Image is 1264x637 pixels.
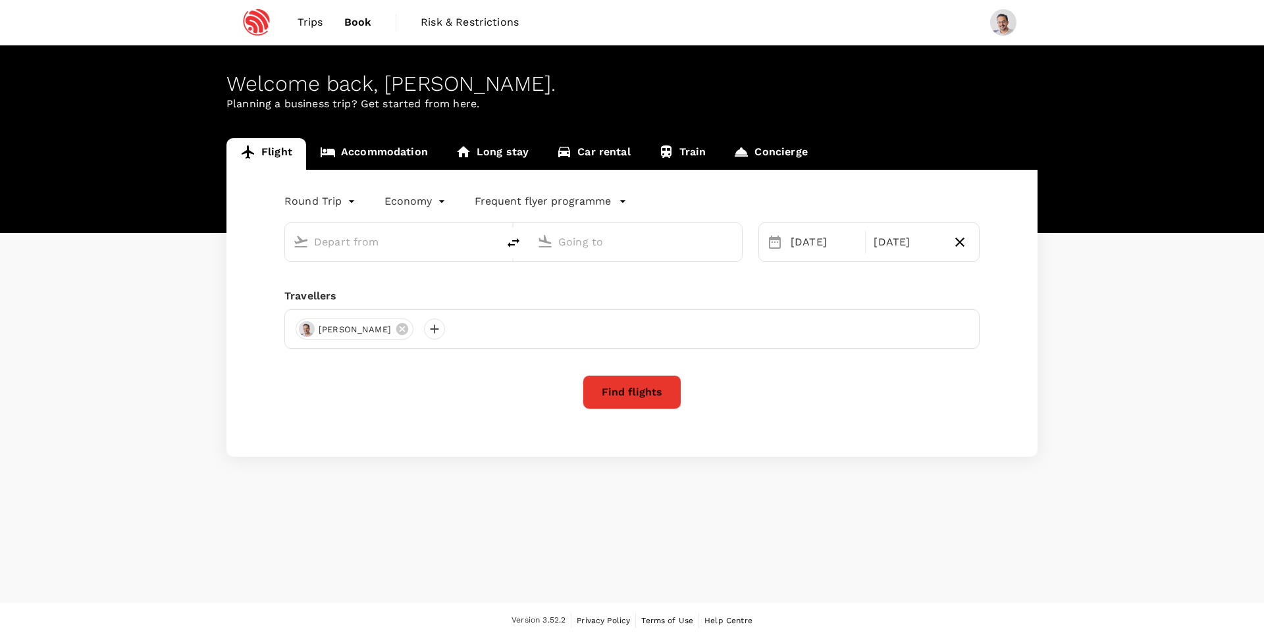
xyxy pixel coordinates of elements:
[421,14,519,30] span: Risk & Restrictions
[868,229,945,255] div: [DATE]
[577,616,630,625] span: Privacy Policy
[299,321,315,337] img: avatar-65f13242991d1.jpeg
[785,229,862,255] div: [DATE]
[577,613,630,628] a: Privacy Policy
[284,191,358,212] div: Round Trip
[641,616,693,625] span: Terms of Use
[498,227,529,259] button: delete
[296,318,413,340] div: [PERSON_NAME]
[704,616,752,625] span: Help Centre
[542,138,645,170] a: Car rental
[226,8,287,37] img: Espressif Systems Singapore Pte Ltd
[488,240,491,243] button: Open
[284,288,980,304] div: Travellers
[226,96,1038,112] p: Planning a business trip? Get started from here.
[641,613,693,628] a: Terms of Use
[311,323,399,336] span: [PERSON_NAME]
[583,375,681,409] button: Find flights
[558,232,714,252] input: Going to
[475,193,611,209] p: Frequent flyer programme
[704,613,752,628] a: Help Centre
[298,14,323,30] span: Trips
[645,138,720,170] a: Train
[720,138,821,170] a: Concierge
[384,191,448,212] div: Economy
[733,240,735,243] button: Open
[226,72,1038,96] div: Welcome back , [PERSON_NAME] .
[226,138,306,170] a: Flight
[990,9,1016,36] img: Anant Raj Gupta
[475,193,627,209] button: Frequent flyer programme
[512,614,566,627] span: Version 3.52.2
[314,232,470,252] input: Depart from
[442,138,542,170] a: Long stay
[344,14,372,30] span: Book
[306,138,442,170] a: Accommodation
